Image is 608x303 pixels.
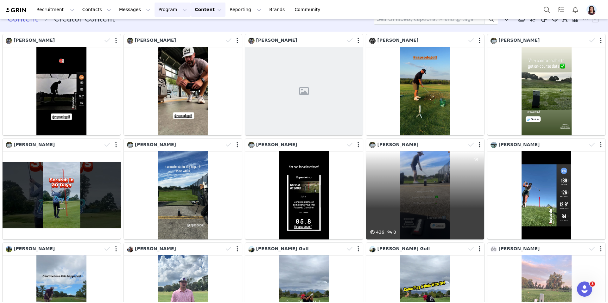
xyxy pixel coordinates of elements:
span: [PERSON_NAME] [498,142,540,147]
button: Profile [583,5,603,15]
a: Community [291,3,327,17]
img: 7e0c2b74-c1e9-45c7-8b72-a12147ccab1c.jpg [6,142,12,148]
span: [PERSON_NAME] [14,246,55,251]
img: a34d8638-af17-4766-8b9e-979c28607e41.jpg [127,38,133,44]
img: 0fee220b-9376-4cab-94b9-9ac0b9b1ba61.jpg [248,246,255,252]
iframe: Intercom live chat [577,281,592,297]
span: 436 [368,230,384,235]
span: [PERSON_NAME] [135,38,176,43]
span: 3 [590,281,595,287]
button: Program [155,3,191,17]
button: Recruitment [33,3,78,17]
img: 7e0c2b74-c1e9-45c7-8b72-a12147ccab1c.jpg [369,142,376,148]
button: Messages [115,3,154,17]
span: 0 [386,230,396,235]
a: Tasks [554,3,568,17]
span: [PERSON_NAME] [498,246,540,251]
span: [PERSON_NAME] [256,38,297,43]
button: Notifications [568,3,582,17]
span: [PERSON_NAME] Golf [377,246,430,251]
img: 6c487b5d-1066-4008-9e07-da538cd33613.jpg [6,246,12,252]
img: 7e0c2b74-c1e9-45c7-8b72-a12147ccab1c.jpg [491,38,497,44]
img: 0b6b7940-b916-4e31-ac73-a66b1dee35f6.jpg [127,246,133,252]
button: Content [191,3,225,17]
span: [PERSON_NAME] [14,38,55,43]
img: e86c884e-b22a-49cf-9e29-653c6460d745.jpg [369,38,376,44]
img: grin logo [5,7,27,13]
span: [PERSON_NAME] [14,142,55,147]
span: [PERSON_NAME] [377,38,418,43]
button: Contacts [79,3,115,17]
span: [PERSON_NAME] [256,142,297,147]
a: Brands [265,3,290,17]
button: Search [540,3,554,17]
span: [PERSON_NAME] [377,142,418,147]
span: [PERSON_NAME] Golf [256,246,309,251]
img: 8a42032b-6e3c-44da-9591-446cc73a8295.jpg [491,142,497,148]
span: [PERSON_NAME] [135,246,176,251]
button: Reporting [226,3,265,17]
img: e0f30712-3a4d-4bf3-9ac8-3ba6ebc03af7.png [586,5,597,15]
span: [PERSON_NAME] [135,142,176,147]
img: a34d8638-af17-4766-8b9e-979c28607e41.jpg [248,38,255,44]
img: 7e0c2b74-c1e9-45c7-8b72-a12147ccab1c.jpg [127,142,133,148]
img: 7e0c2b74-c1e9-45c7-8b72-a12147ccab1c.jpg [248,142,255,148]
img: 0fee220b-9376-4cab-94b9-9ac0b9b1ba61.jpg [369,246,376,252]
img: abf37b57-bdc6-440c-8a0a-c2ef7acb8d0b--s.jpg [491,246,497,252]
img: a34d8638-af17-4766-8b9e-979c28607e41.jpg [6,38,12,44]
span: [PERSON_NAME] [498,38,540,43]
